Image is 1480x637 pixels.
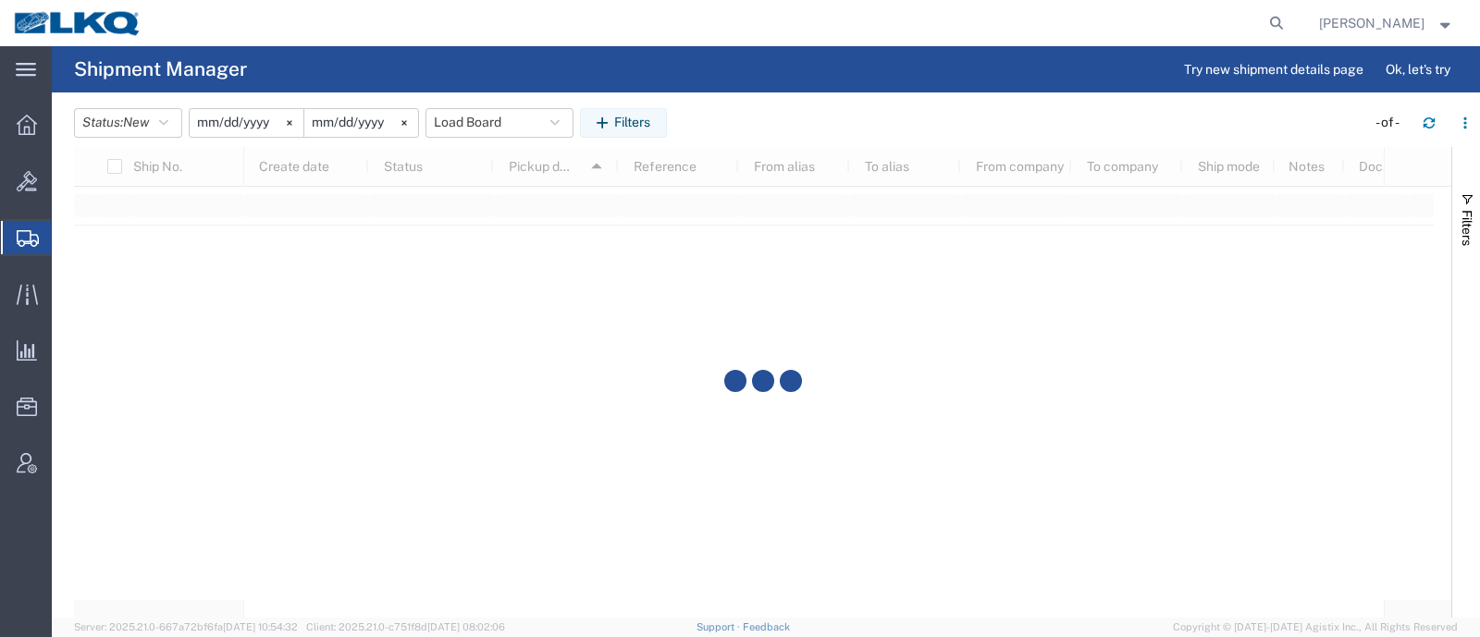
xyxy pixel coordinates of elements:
button: Ok, let's try [1370,55,1466,84]
span: Filters [1460,210,1474,246]
span: Kenneth Tatum [1319,13,1424,33]
span: [DATE] 08:02:06 [427,621,505,632]
a: Support [697,621,743,632]
button: Filters [580,108,667,138]
a: Feedback [743,621,790,632]
button: [PERSON_NAME] [1318,12,1455,34]
span: Client: 2025.21.0-c751f8d [306,621,505,632]
input: Not set [304,109,418,137]
input: Not set [190,109,303,137]
span: [DATE] 10:54:32 [223,621,298,632]
span: Server: 2025.21.0-667a72bf6fa [74,621,298,632]
span: Try new shipment details page [1184,60,1363,80]
button: Load Board [425,108,573,138]
img: logo [13,9,142,37]
span: Copyright © [DATE]-[DATE] Agistix Inc., All Rights Reserved [1173,619,1458,635]
span: New [123,115,149,129]
h4: Shipment Manager [74,46,247,92]
button: Status:New [74,108,182,138]
div: - of - [1375,113,1408,132]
